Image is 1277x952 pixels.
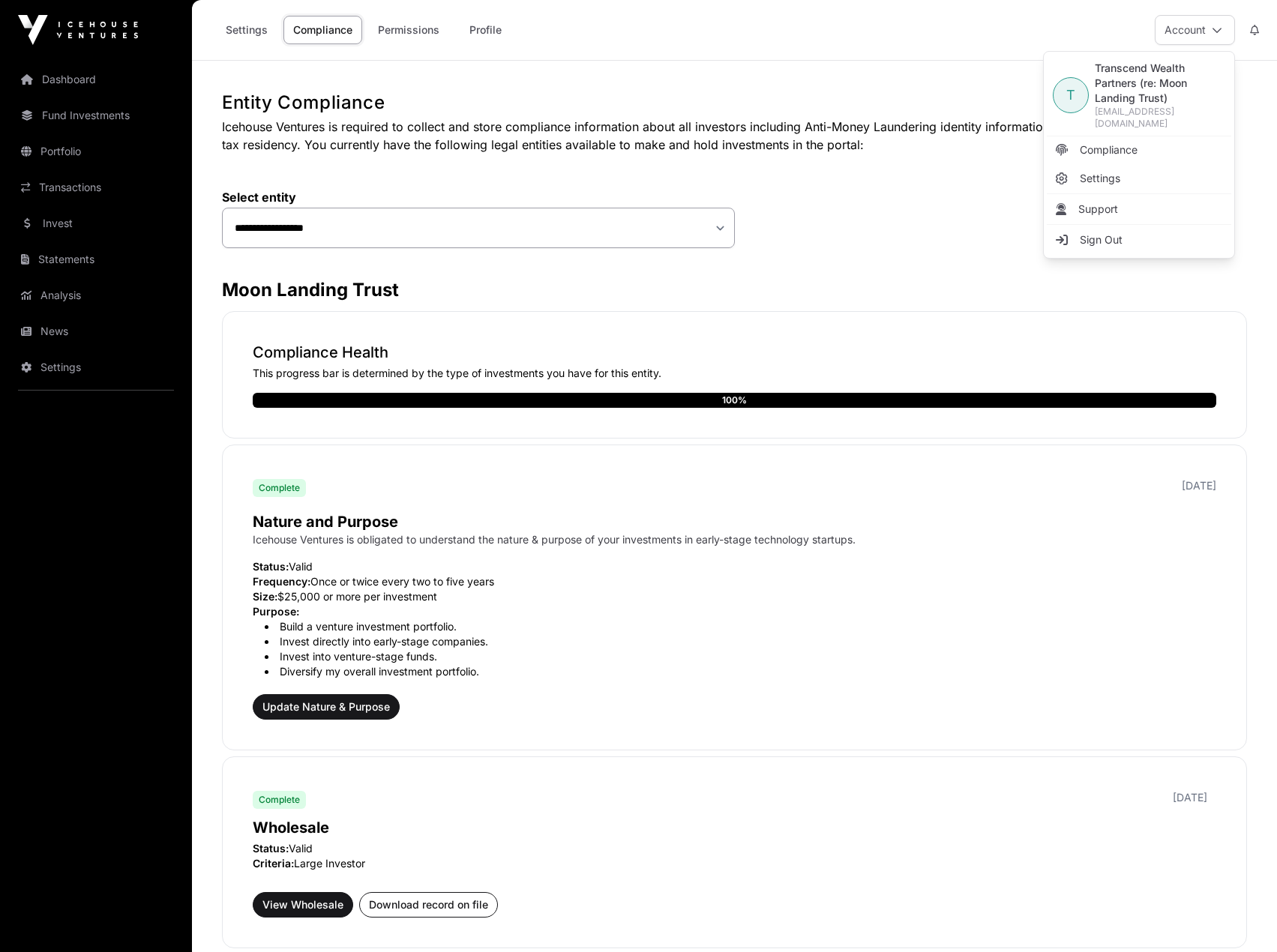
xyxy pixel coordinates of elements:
label: Select entity [222,190,735,205]
span: Transcend Wealth Partners (re: Moon Landing Trust) [1095,61,1225,106]
button: Account [1155,15,1235,45]
span: Complete [259,482,300,494]
button: View Wholesale [253,892,353,918]
a: Portfolio [12,135,180,168]
span: Support [1078,202,1118,217]
p: $25,000 or more per investment [253,589,1216,604]
p: This progress bar is determined by the type of investments you have for this entity. [253,366,1216,381]
h1: Entity Compliance [222,91,1247,115]
span: Frequency: [253,575,310,588]
a: Dashboard [12,63,180,96]
h3: Moon Landing Trust [222,278,1247,302]
p: Wholesale [253,817,1216,838]
span: Compliance [1080,142,1138,157]
p: Once or twice every two to five years [253,574,1216,589]
span: T [1066,85,1075,106]
li: Support [1047,196,1231,223]
span: [EMAIL_ADDRESS][DOMAIN_NAME] [1095,106,1225,130]
span: Status: [253,560,289,573]
a: Profile [455,16,515,44]
li: Sign Out [1047,226,1231,253]
a: Permissions [368,16,449,44]
span: Complete [259,794,300,806]
li: Build a venture investment portfolio. [265,619,1216,634]
p: [DATE] [1173,790,1207,805]
div: 100% [722,393,747,408]
a: Statements [12,243,180,276]
span: Status: [253,842,289,855]
p: [DATE] [1182,478,1216,493]
li: Invest directly into early-stage companies. [265,634,1216,649]
a: Settings [12,351,180,384]
li: Invest into venture-stage funds. [265,649,1216,664]
span: Update Nature & Purpose [262,699,390,714]
p: Large Investor [253,856,1216,871]
li: Diversify my overall investment portfolio. [265,664,1216,679]
a: Compliance [283,16,362,44]
a: Compliance [1047,136,1231,163]
span: Size: [253,590,277,603]
span: Download record on file [369,897,488,912]
a: Analysis [12,279,180,312]
button: Download record on file [359,892,498,918]
span: Criteria: [253,857,294,870]
p: Valid [253,841,1216,856]
iframe: Chat Widget [1202,880,1277,952]
button: Update Nature & Purpose [253,694,400,720]
p: Valid [253,559,1216,574]
p: Compliance Health [253,342,1216,363]
a: Settings [1047,165,1231,192]
p: Icehouse Ventures is obligated to understand the nature & purpose of your investments in early-st... [253,532,1216,547]
a: Invest [12,207,180,240]
span: Settings [1080,171,1120,186]
p: Icehouse Ventures is required to collect and store compliance information about all investors inc... [222,118,1247,154]
span: Sign Out [1080,232,1123,247]
a: News [12,315,180,348]
p: Purpose: [253,604,1216,619]
p: Nature and Purpose [253,511,1216,532]
img: Icehouse Ventures Logo [18,15,138,45]
a: Fund Investments [12,99,180,132]
a: Transactions [12,171,180,204]
span: View Wholesale [262,897,343,912]
a: Settings [216,16,277,44]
